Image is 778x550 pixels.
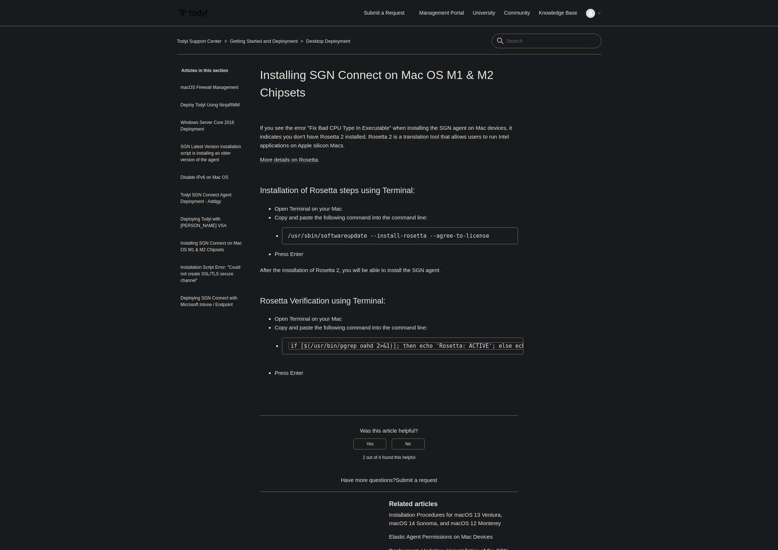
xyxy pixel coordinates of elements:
[360,427,418,434] span: Was this article helpful?
[275,314,518,323] li: Open Terminal on your Mac
[275,369,518,377] li: Press Enter
[362,455,415,460] span: 2 out of 4 found this helpful
[492,34,601,48] input: Search
[260,294,518,307] h2: Rosetta Verification using Terminal:
[389,534,492,540] a: Elastic Agent Permissions on Mac Devices
[223,38,299,44] li: Getting Started and Deployment
[177,68,228,73] span: Articles in this section
[473,9,502,17] a: University
[396,477,437,483] a: Submit a request
[275,213,518,244] li: Copy and paste the following command into the command line:
[177,80,249,94] a: macOS Firewall Management
[260,184,518,197] h2: Installation of Rosetta steps using Terminal:
[260,124,518,150] p: If you see the error "Fix Bad CPU Type In Executable" when installing the SGN agent on Mac device...
[289,342,617,350] code: if [$(/usr/bin/pgrep oahd 2>&1)]; then echo 'Rosetta: ACTIVE'; else echo 'Rosetta: NOT ACTIVE'; fi
[177,260,249,287] a: Installation Script Error: "Could not create SSL/TLS secure channel"
[177,170,249,184] a: Disable IPv6 on Mac OS
[275,250,518,259] li: Press Enter
[177,98,249,112] a: Deploy Todyl Using NinjaRMM
[282,227,518,244] pre: /usr/sbin/softwareupdate --install-rosetta --agree-to-license
[353,438,386,449] button: This article was helpful
[389,512,502,526] a: Installation Procedures for macOS 13 Ventura, macOS 14 Sonoma, and macOS 12 Monterey
[260,476,518,485] div: Have more questions?
[299,38,350,44] li: Desktop Deployment
[275,204,518,213] li: Open Terminal on your Mac
[260,66,518,101] h1: Installing SGN Connect on Mac OS M1 & M2 Chipsets
[260,157,318,163] a: More details on Rosetta
[177,116,249,136] a: Windows Server Core 2016 Deployment
[260,266,518,275] p: After the installation of Rosetta 2, you will be able to install the SGN agent.
[260,155,518,164] p: .
[177,188,249,208] a: Todyl SGN Connect Agent Deployment - Addigy
[177,38,223,44] li: Todyl Support Center
[230,38,298,44] a: Getting Started and Deployment
[504,9,537,17] a: Community
[177,38,222,44] a: Todyl Support Center
[275,323,518,369] li: Copy and paste the following command into the command line:
[392,438,425,449] button: This article was not helpful
[357,7,412,19] a: Submit a Request
[306,38,350,44] a: Desktop Deployment
[177,212,249,233] a: Deploying Todyl with [PERSON_NAME] VSA
[177,291,249,312] a: Deploying SGN Connect with Microsoft Intune / Endpoint
[419,9,471,17] a: Management Portal
[177,140,249,167] a: SGN Latest Version installation script is installing an older version of the agent
[539,9,585,17] a: Knowledge Base
[177,7,208,20] img: Todyl Support Center Help Center home page
[389,499,518,509] h2: Related articles
[177,236,249,257] a: Installing SGN Connect on Mac OS M1 & M2 Chipsets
